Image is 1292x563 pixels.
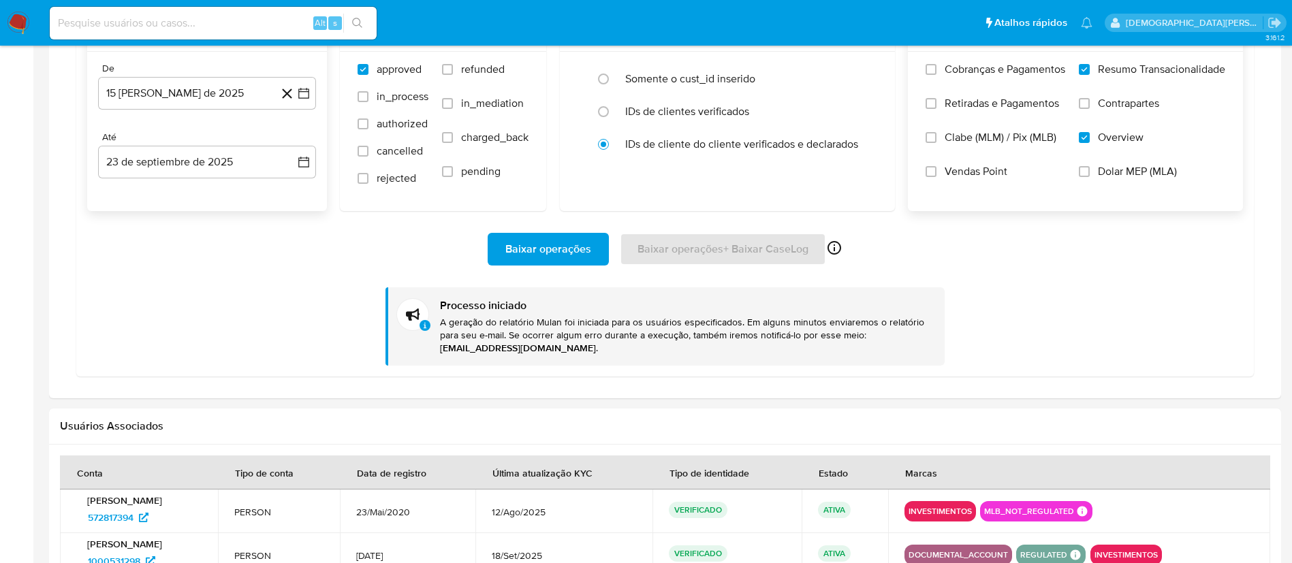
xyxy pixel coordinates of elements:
p: thais.asantos@mercadolivre.com [1126,16,1263,29]
span: Atalhos rápidos [994,16,1067,30]
span: Alt [315,16,326,29]
a: Notificações [1081,17,1092,29]
span: s [333,16,337,29]
h2: Usuários Associados [60,419,1270,433]
input: Pesquise usuários ou casos... [50,14,377,32]
a: Sair [1267,16,1282,30]
button: search-icon [343,14,371,33]
span: 3.161.2 [1265,32,1285,43]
